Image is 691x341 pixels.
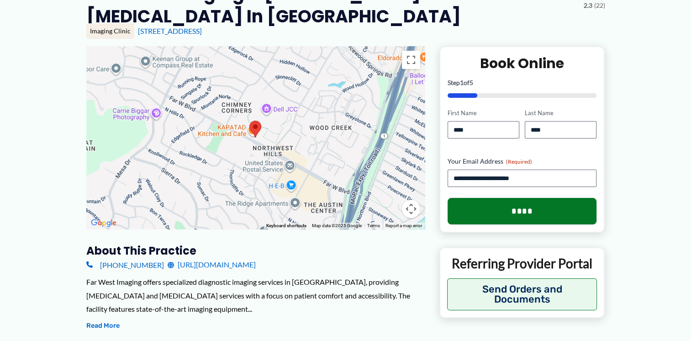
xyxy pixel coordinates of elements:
[402,200,420,218] button: Map camera controls
[86,244,425,258] h3: About this practice
[89,217,119,229] a: Open this area in Google Maps (opens a new window)
[447,278,597,310] button: Send Orders and Documents
[460,79,464,86] span: 1
[448,109,519,117] label: First Name
[448,54,597,72] h2: Book Online
[312,223,362,228] span: Map data ©2025 Google
[506,158,532,165] span: (Required)
[469,79,473,86] span: 5
[86,258,164,272] a: [PHONE_NUMBER]
[447,255,597,272] p: Referring Provider Portal
[86,320,120,331] button: Read More
[89,217,119,229] img: Google
[525,109,596,117] label: Last Name
[448,80,597,86] p: Step of
[86,275,425,316] div: Far West Imaging offers specialized diagnostic imaging services in [GEOGRAPHIC_DATA], providing [...
[266,223,306,229] button: Keyboard shortcuts
[367,223,380,228] a: Terms (opens in new tab)
[138,27,202,35] a: [STREET_ADDRESS]
[402,51,420,69] button: Toggle fullscreen view
[385,223,422,228] a: Report a map error
[448,157,597,166] label: Your Email Address
[86,23,134,39] div: Imaging Clinic
[168,258,256,272] a: [URL][DOMAIN_NAME]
